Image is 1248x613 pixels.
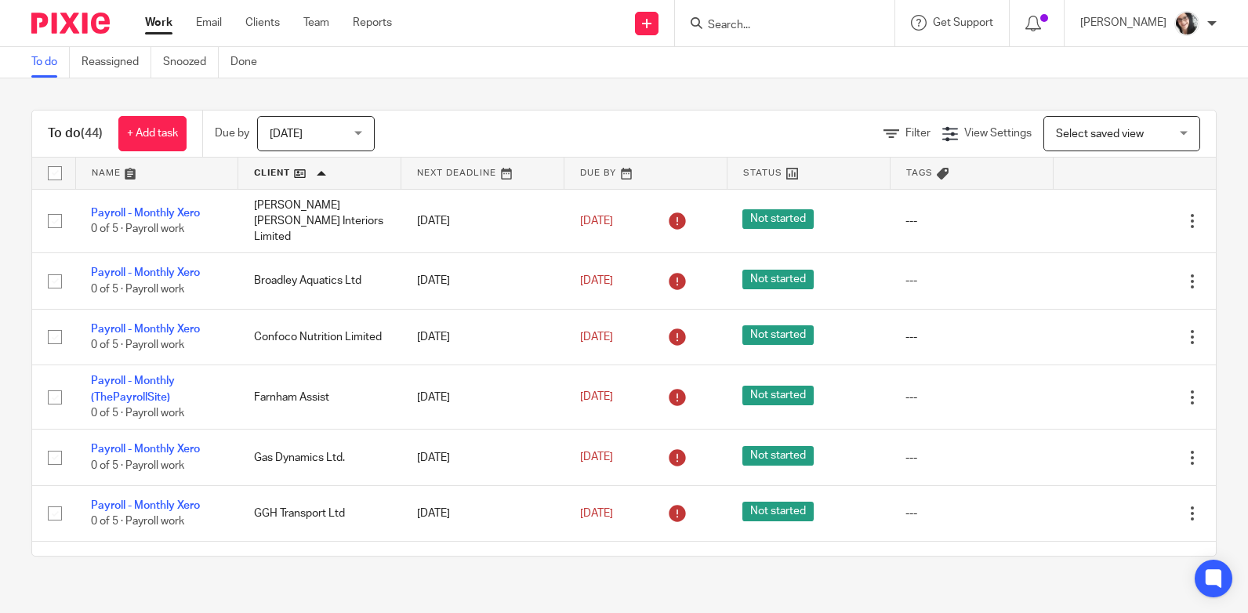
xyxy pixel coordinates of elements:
a: Clients [245,15,280,31]
a: Payroll - Monthly Xero [91,444,200,455]
div: --- [905,450,1037,466]
span: [DATE] [580,452,613,463]
a: Payroll - Monthly (ThePayrollSite) [91,375,175,402]
a: Snoozed [163,47,219,78]
a: Payroll - Monthly Xero [91,324,200,335]
span: Not started [742,386,814,405]
span: Not started [742,325,814,345]
span: [DATE] [580,275,613,286]
p: [PERSON_NAME] [1080,15,1166,31]
td: Confoco Nutrition Limited [238,309,401,365]
span: Not started [742,502,814,521]
span: Select saved view [1056,129,1144,140]
td: [PERSON_NAME] [PERSON_NAME] Interiors Limited [238,189,401,253]
td: Broadley Aquatics Ltd [238,253,401,309]
td: [DATE] [401,309,564,365]
span: [DATE] [580,508,613,519]
input: Search [706,19,847,33]
span: Not started [742,209,814,229]
a: Reports [353,15,392,31]
td: [DATE] [401,542,564,597]
a: Payroll - Monthly Xero [91,267,200,278]
span: 0 of 5 · Payroll work [91,223,184,234]
span: 0 of 5 · Payroll work [91,339,184,350]
td: [DATE] [401,485,564,541]
div: --- [905,273,1037,288]
a: Payroll - Monthly Xero [91,208,200,219]
span: [DATE] [580,332,613,343]
td: Gas Dynamics Ltd. [238,430,401,485]
div: --- [905,390,1037,405]
span: Not started [742,446,814,466]
td: GGH Transport Ltd [238,485,401,541]
span: Get Support [933,17,993,28]
a: Reassigned [82,47,151,78]
span: Filter [905,128,931,139]
a: Done [230,47,269,78]
td: [DATE] [401,430,564,485]
img: Pixie [31,13,110,34]
span: Not started [742,270,814,289]
td: [DATE] [401,365,564,430]
a: Payroll - Monthly Xero [91,556,200,567]
a: Email [196,15,222,31]
div: --- [905,213,1037,229]
div: --- [905,329,1037,345]
span: [DATE] [270,129,303,140]
span: View Settings [964,128,1032,139]
div: --- [905,506,1037,521]
a: Work [145,15,172,31]
a: + Add task [118,116,187,151]
p: Due by [215,125,249,141]
td: [DATE] [401,189,564,253]
span: 0 of 5 · Payroll work [91,408,184,419]
span: (44) [81,127,103,140]
span: 0 of 5 · Payroll work [91,460,184,471]
td: [PERSON_NAME] [DOMAIN_NAME] Limited [238,542,401,597]
span: 0 of 5 · Payroll work [91,284,184,295]
span: [DATE] [580,392,613,403]
td: [DATE] [401,253,564,309]
a: To do [31,47,70,78]
td: Farnham Assist [238,365,401,430]
h1: To do [48,125,103,142]
span: Tags [906,169,933,177]
a: Payroll - Monthly Xero [91,500,200,511]
a: Team [303,15,329,31]
span: [DATE] [580,216,613,227]
span: 0 of 5 · Payroll work [91,516,184,527]
img: me%20(1).jpg [1174,11,1199,36]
